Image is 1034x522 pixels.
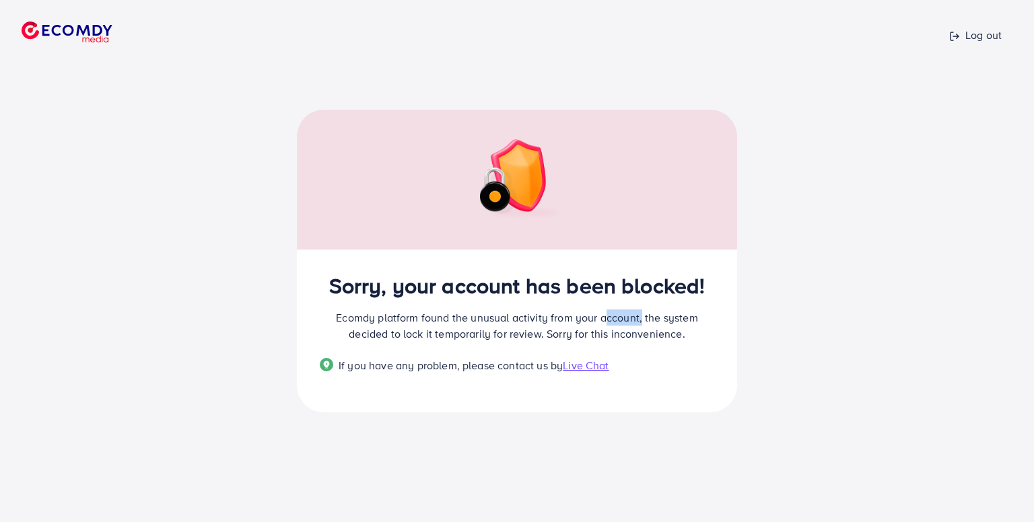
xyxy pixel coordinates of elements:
[320,358,333,371] img: Popup guide
[949,27,1002,43] p: Log out
[22,22,112,42] img: logo
[469,139,565,220] img: img
[320,272,714,298] h2: Sorry, your account has been blocked!
[563,358,609,373] span: Live Chat
[339,358,563,373] span: If you have any problem, please contact us by
[11,5,169,59] a: logo
[320,309,714,342] p: Ecomdy platform found the unusual activity from your account, the system decided to lock it tempo...
[977,461,1024,512] iframe: Chat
